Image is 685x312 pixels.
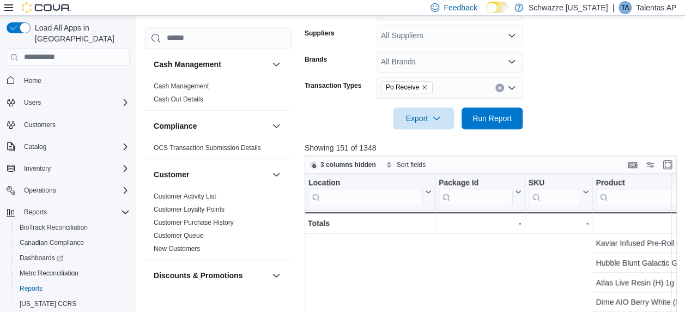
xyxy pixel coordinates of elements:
[305,55,327,64] label: Brands
[154,231,203,240] span: Customer Queue
[11,235,134,250] button: Canadian Compliance
[15,251,130,265] span: Dashboards
[31,22,130,44] span: Load All Apps in [GEOGRAPHIC_DATA]
[439,178,513,206] div: Package URL
[528,178,580,206] div: SKU URL
[154,82,209,90] a: Cash Management
[308,178,423,206] div: Location
[612,1,614,14] p: |
[20,299,76,308] span: [US_STATE] CCRS
[20,118,130,131] span: Customers
[439,178,513,188] div: Package Id
[20,140,130,153] span: Catalog
[320,160,376,169] span: 3 columns hidden
[20,206,130,219] span: Reports
[145,141,292,159] div: Compliance
[11,266,134,281] button: Metrc Reconciliation
[154,245,200,253] a: New Customers
[20,74,46,87] a: Home
[462,107,523,129] button: Run Report
[619,1,632,14] div: Talentas AP
[472,113,512,124] span: Run Report
[20,238,84,247] span: Canadian Compliance
[507,57,516,66] button: Open list of options
[15,251,68,265] a: Dashboards
[2,139,134,154] button: Catalog
[20,269,78,278] span: Metrc Reconciliation
[270,119,283,133] button: Compliance
[529,1,608,14] p: Schwazze [US_STATE]
[154,219,234,226] a: Customer Purchase History
[24,164,51,173] span: Inventory
[20,96,45,109] button: Users
[661,158,674,171] button: Enter fullscreen
[20,140,51,153] button: Catalog
[305,158,380,171] button: 3 columns hidden
[308,217,432,230] div: Totals
[507,83,516,92] button: Open list of options
[154,193,216,200] a: Customer Activity List
[270,58,283,71] button: Cash Management
[305,29,335,38] label: Suppliers
[154,270,243,281] h3: Discounts & Promotions
[439,217,522,230] div: -
[154,218,234,227] span: Customer Purchase History
[20,206,51,219] button: Reports
[145,190,292,260] div: Customer
[486,13,487,14] span: Dark Mode
[24,76,41,85] span: Home
[154,121,268,131] button: Compliance
[24,186,56,195] span: Operations
[154,59,268,70] button: Cash Management
[2,183,134,198] button: Operations
[24,98,41,107] span: Users
[24,121,56,129] span: Customers
[386,82,419,93] span: Po Receive
[154,95,203,103] a: Cash Out Details
[154,205,225,214] span: Customer Loyalty Points
[305,81,361,90] label: Transaction Types
[397,160,426,169] span: Sort fields
[11,250,134,266] a: Dashboards
[154,143,261,152] span: OCS Transaction Submission Details
[15,297,81,310] a: [US_STATE] CCRS
[154,121,197,131] h3: Compliance
[15,236,88,249] a: Canadian Compliance
[20,184,60,197] button: Operations
[528,217,589,230] div: -
[154,270,268,281] button: Discounts & Promotions
[486,2,509,13] input: Dark Mode
[154,59,221,70] h3: Cash Management
[15,221,130,234] span: BioTrack Reconciliation
[20,162,130,175] span: Inventory
[621,1,629,14] span: TA
[626,158,639,171] button: Keyboard shortcuts
[421,84,428,91] button: Remove Po Receive from selection in this group
[154,144,261,152] a: OCS Transaction Submission Details
[154,95,203,104] span: Cash Out Details
[308,178,423,188] div: Location
[20,162,55,175] button: Inventory
[154,169,189,180] h3: Customer
[20,184,130,197] span: Operations
[15,267,83,280] a: Metrc Reconciliation
[636,1,676,14] p: Talentas AP
[20,284,43,293] span: Reports
[20,118,60,131] a: Customers
[15,236,130,249] span: Canadian Compliance
[11,220,134,235] button: BioTrack Reconciliation
[20,96,130,109] span: Users
[20,254,63,262] span: Dashboards
[154,244,200,253] span: New Customers
[20,74,130,87] span: Home
[399,107,447,129] span: Export
[15,297,130,310] span: Washington CCRS
[15,267,130,280] span: Metrc Reconciliation
[2,117,134,133] button: Customers
[393,107,454,129] button: Export
[145,80,292,110] div: Cash Management
[270,269,283,282] button: Discounts & Promotions
[2,95,134,110] button: Users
